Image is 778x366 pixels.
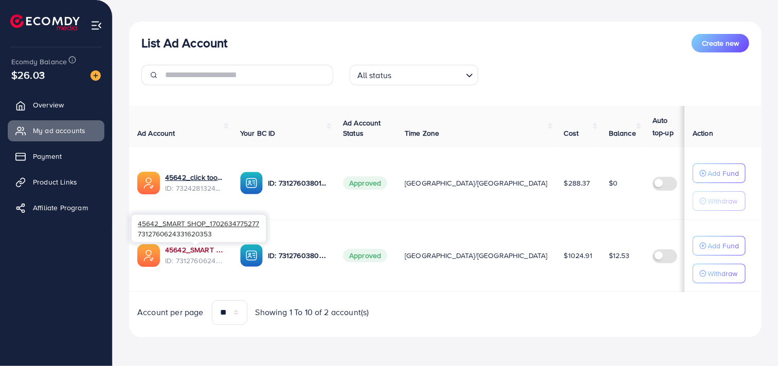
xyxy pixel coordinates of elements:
span: Account per page [137,306,204,318]
span: My ad accounts [33,125,85,136]
p: ID: 7312760380101771265 [268,249,327,262]
img: logo [10,14,80,30]
span: [GEOGRAPHIC_DATA]/[GEOGRAPHIC_DATA] [405,178,548,188]
iframe: Chat [734,320,770,358]
a: Overview [8,95,104,115]
span: Ad Account [137,128,175,138]
span: Approved [343,249,387,262]
img: ic-ads-acc.e4c84228.svg [137,244,160,267]
span: Time Zone [405,128,439,138]
span: Ad Account Status [343,118,381,138]
span: Action [693,128,713,138]
input: Search for option [394,66,461,83]
p: ID: 7312760380101771265 [268,177,327,189]
a: My ad accounts [8,120,104,141]
span: 45642_SMART SHOP_1702634775277 [138,218,259,228]
span: Cost [564,128,579,138]
a: 45642_click too shop 2_1705317160975 [165,172,224,182]
p: Add Fund [708,240,739,252]
button: Withdraw [693,191,746,211]
span: Approved [343,176,387,190]
button: Create new [692,34,749,52]
div: <span class='underline'>45642_click too shop 2_1705317160975</span></br>7324281324339003394 [165,172,224,193]
img: menu [91,20,102,31]
p: Withdraw [708,195,737,207]
img: ic-ba-acc.ded83a64.svg [240,244,263,267]
span: Affiliate Program [33,203,88,213]
button: Withdraw [693,264,746,283]
span: Create new [702,38,739,48]
img: image [91,70,101,81]
p: Withdraw [708,267,737,280]
span: Overview [33,100,64,110]
a: Payment [8,146,104,167]
span: Showing 1 To 10 of 2 account(s) [256,306,369,318]
a: Product Links [8,172,104,192]
span: Balance [609,128,636,138]
a: 45642_SMART SHOP_1702634775277 [165,245,224,255]
span: $0 [609,178,618,188]
span: Payment [33,151,62,161]
img: ic-ba-acc.ded83a64.svg [240,172,263,194]
span: All status [355,68,394,83]
img: ic-ads-acc.e4c84228.svg [137,172,160,194]
a: Affiliate Program [8,197,104,218]
span: $288.37 [564,178,590,188]
p: Auto top-up [653,114,682,139]
button: Add Fund [693,236,746,255]
div: Search for option [350,65,478,85]
span: Product Links [33,177,77,187]
p: Add Fund [708,167,739,179]
span: $12.53 [609,250,630,261]
span: $1024.91 [564,250,592,261]
h3: List Ad Account [141,35,227,50]
span: ID: 7324281324339003394 [165,183,224,193]
span: ID: 7312760624331620353 [165,255,224,266]
button: Add Fund [693,163,746,183]
span: Ecomdy Balance [11,57,67,67]
span: Your BC ID [240,128,276,138]
span: [GEOGRAPHIC_DATA]/[GEOGRAPHIC_DATA] [405,250,548,261]
span: $26.03 [11,67,45,82]
div: 7312760624331620353 [132,215,266,242]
